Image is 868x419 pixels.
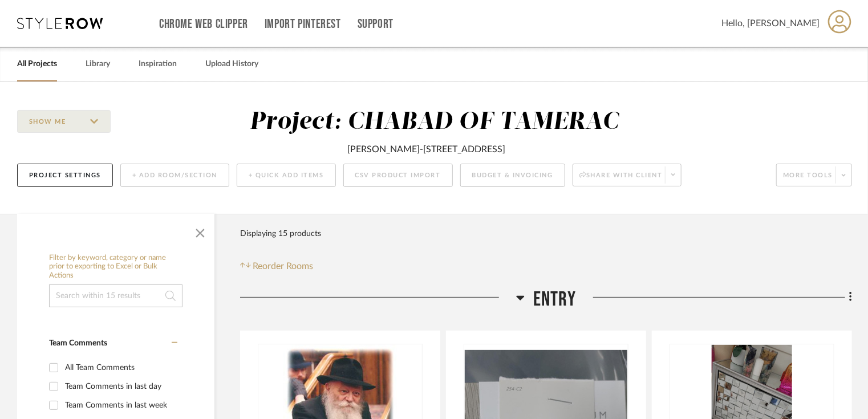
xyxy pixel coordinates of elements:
button: Budget & Invoicing [460,164,565,187]
input: Search within 15 results [49,284,182,307]
span: Hello, [PERSON_NAME] [721,17,820,30]
button: More tools [776,164,852,186]
button: Share with client [573,164,682,186]
button: + Quick Add Items [237,164,336,187]
span: ENTRY [533,287,576,312]
div: Team Comments in last day [65,377,175,396]
h6: Filter by keyword, category or name prior to exporting to Excel or Bulk Actions [49,254,182,280]
span: Reorder Rooms [253,259,314,273]
a: Chrome Web Clipper [159,19,248,29]
button: Close [189,219,212,242]
div: All Team Comments [65,359,175,377]
button: Project Settings [17,164,113,187]
div: Team Comments in last week [65,396,175,414]
a: All Projects [17,56,57,72]
span: Share with client [579,171,663,188]
a: Library [86,56,110,72]
button: Reorder Rooms [240,259,314,273]
a: Inspiration [139,56,177,72]
a: Support [358,19,394,29]
button: CSV Product Import [343,164,453,187]
span: Team Comments [49,339,107,347]
button: + Add Room/Section [120,164,229,187]
div: [PERSON_NAME]-[STREET_ADDRESS] [348,143,506,156]
span: More tools [783,171,833,188]
div: Displaying 15 products [240,222,321,245]
a: Upload History [205,56,258,72]
div: Project: CHABAD OF TAMERAC [250,110,619,134]
a: Import Pinterest [265,19,341,29]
